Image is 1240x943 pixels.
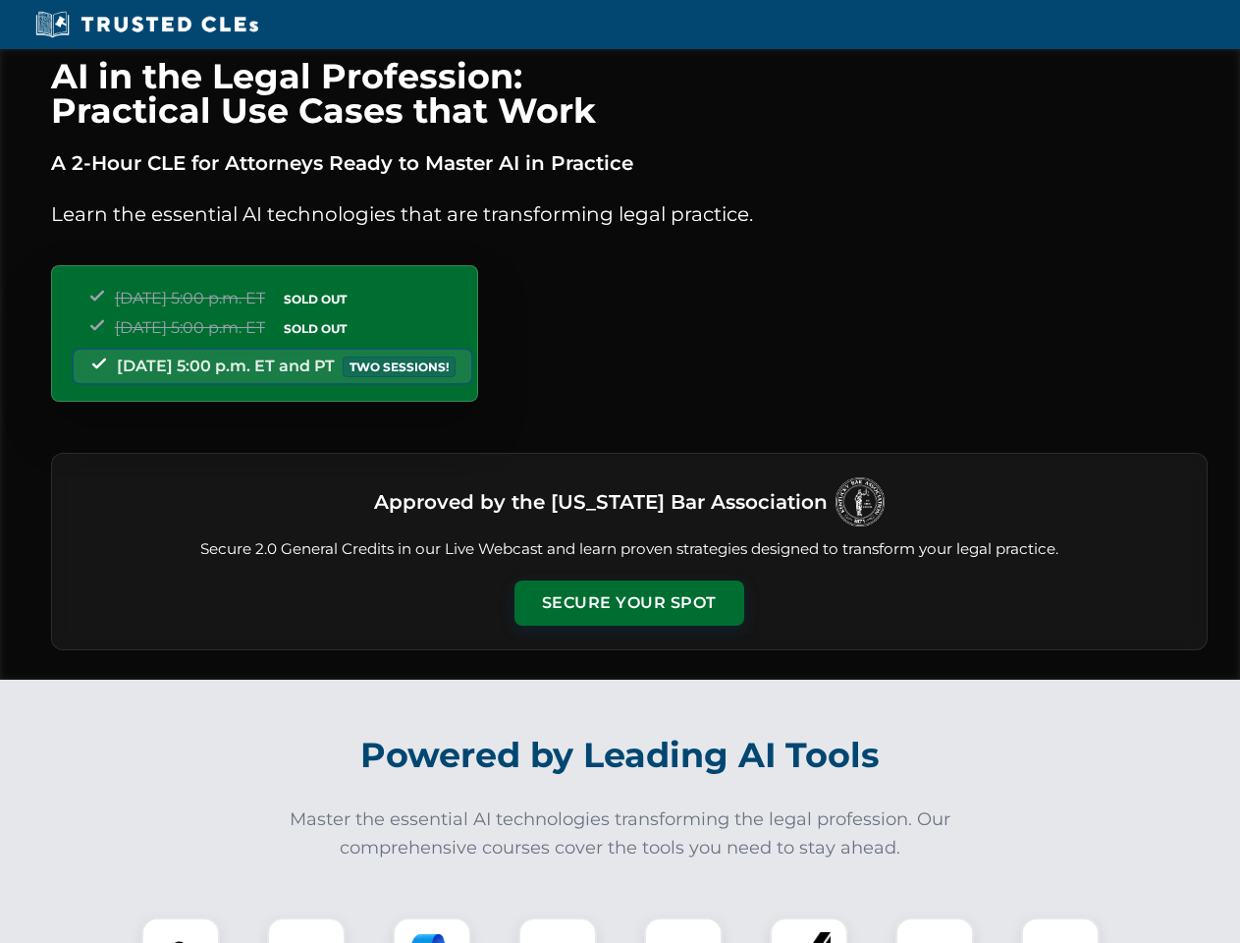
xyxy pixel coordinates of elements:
[836,477,885,527] img: Logo
[115,289,265,307] span: [DATE] 5:00 p.m. ET
[76,538,1183,561] p: Secure 2.0 General Credits in our Live Webcast and learn proven strategies designed to transform ...
[374,484,828,520] h3: Approved by the [US_STATE] Bar Association
[51,198,1208,230] p: Learn the essential AI technologies that are transforming legal practice.
[277,805,964,862] p: Master the essential AI technologies transforming the legal profession. Our comprehensive courses...
[277,289,353,309] span: SOLD OUT
[77,721,1164,790] h2: Powered by Leading AI Tools
[29,10,264,39] img: Trusted CLEs
[115,318,265,337] span: [DATE] 5:00 p.m. ET
[51,147,1208,179] p: A 2-Hour CLE for Attorneys Ready to Master AI in Practice
[277,318,353,339] span: SOLD OUT
[51,59,1208,128] h1: AI in the Legal Profession: Practical Use Cases that Work
[514,581,744,626] button: Secure Your Spot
